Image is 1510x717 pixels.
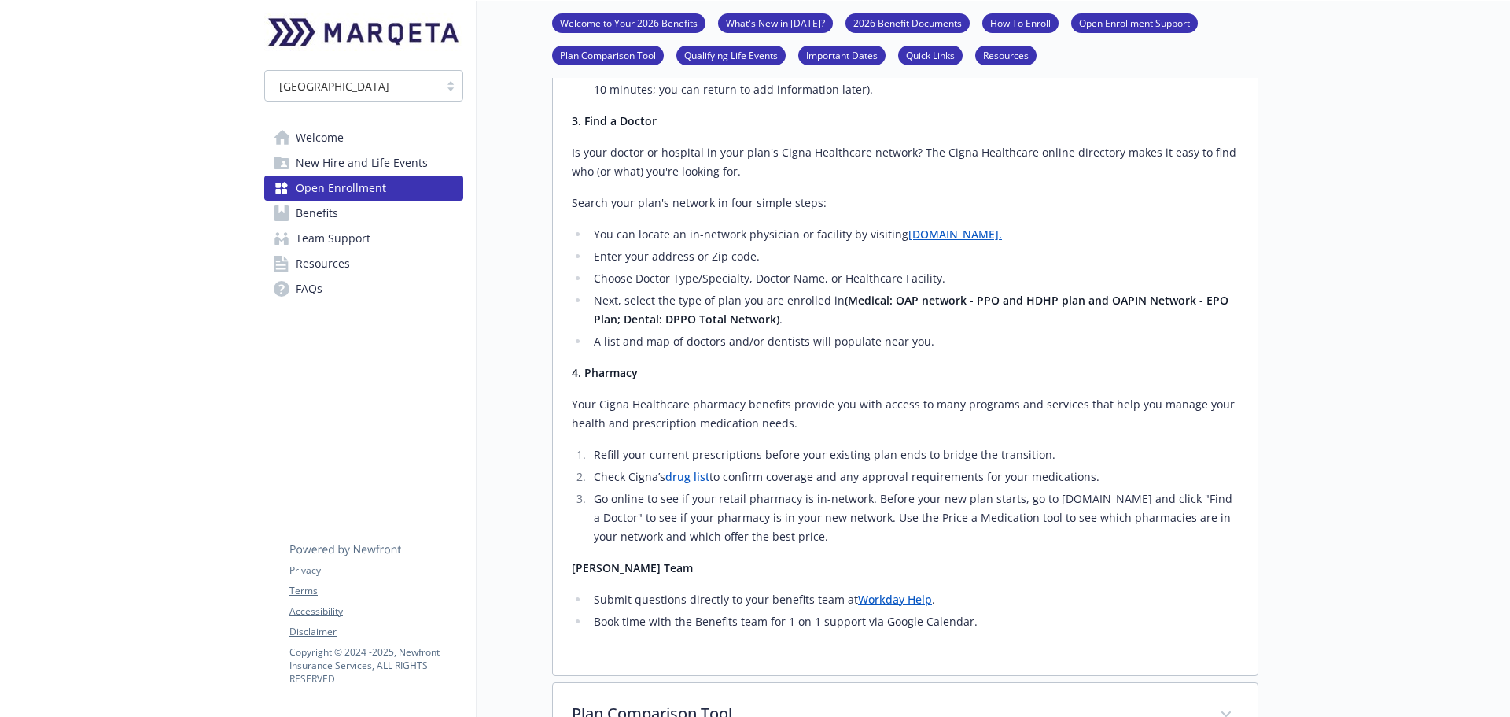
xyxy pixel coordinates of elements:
strong: 4. Pharmacy [572,365,638,380]
span: Welcome [296,125,344,150]
a: 2026 Benefit Documents [845,15,970,30]
span: Resources [296,251,350,276]
li: A list and map of doctors and/or dentists will populate near you. [589,332,1239,351]
a: Disclaimer [289,625,462,639]
a: Resources [264,251,463,276]
li: Choose Doctor Type/Specialty, Doctor Name, or Healthcare Facility. [589,269,1239,288]
strong: 3. Find a Doctor [572,113,657,128]
li: Go online to see if your retail pharmacy is in-network. Before your new plan starts, go to [DOMAI... [589,490,1239,546]
span: Team Support [296,226,370,251]
li: Check Cigna’s to confirm coverage and any approval requirements for your medications. [589,468,1239,486]
a: Important Dates [798,47,886,62]
a: drug list [665,469,709,484]
a: [DOMAIN_NAME]. [908,227,1002,242]
p: Search your plan's network in four simple steps: [572,194,1239,213]
strong: (Medical: OAP network - PPO and HDHP plan and OAPIN Network - EPO Plan; Dental: DPPO Total Network) [594,293,1228,327]
a: Open Enrollment Support [1071,15,1198,30]
span: Benefits [296,201,338,226]
a: Team Support [264,226,463,251]
a: Terms [289,584,462,598]
a: Accessibility [289,604,462,619]
li: How to access: Visit , select “Register now,” use keyword “welcome,” and complete the survey (und... [589,61,1239,99]
span: FAQs [296,276,322,301]
a: Plan Comparison Tool [552,47,664,62]
a: Welcome [264,125,463,150]
li: You can locate an in-network physician or facility by visiting [589,225,1239,244]
span: [GEOGRAPHIC_DATA] [273,78,431,94]
a: Welcome to Your 2026 Benefits [552,15,705,30]
a: FAQs [264,276,463,301]
p: Is your doctor or hospital in your plan's Cigna Healthcare network? The Cigna Healthcare online d... [572,143,1239,181]
li: Refill your current prescriptions before your existing plan ends to bridge the transition. [589,445,1239,464]
li: Book time with the Benefits team for 1 on 1 support via Google Calendar. [589,612,1239,631]
li: Enter your address or Zip code. [589,247,1239,266]
a: Workday Help [858,592,932,607]
span: [GEOGRAPHIC_DATA] [279,78,389,94]
p: Copyright © 2024 - 2025 , Newfront Insurance Services, ALL RIGHTS RESERVED [289,645,462,686]
li: Submit questions directly to your benefits team at . [589,590,1239,609]
a: New Hire and Life Events [264,150,463,176]
a: Privacy [289,564,462,578]
a: Resources [975,47,1037,62]
a: Open Enrollment [264,176,463,201]
span: Open Enrollment [296,176,386,201]
p: Your Cigna Healthcare pharmacy benefits provide you with access to many programs and services tha... [572,395,1239,433]
a: What's New in [DATE]? [718,15,833,30]
span: New Hire and Life Events [296,150,428,176]
a: How To Enroll [982,15,1059,30]
a: Benefits [264,201,463,226]
strong: [PERSON_NAME] Team [572,560,693,575]
li: Next, select the type of plan you are enrolled in . [589,291,1239,329]
a: Quick Links [898,47,963,62]
a: Qualifying Life Events [676,47,786,62]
